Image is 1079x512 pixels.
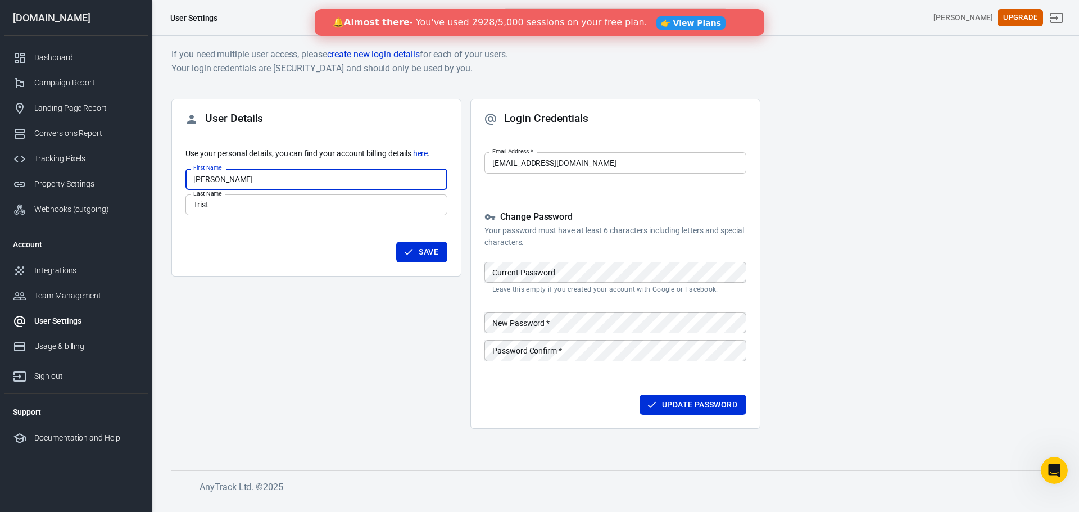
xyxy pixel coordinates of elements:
[185,169,447,189] input: John
[185,148,447,160] p: Use your personal details, you can find your account billing details .
[4,258,148,283] a: Integrations
[34,290,139,302] div: Team Management
[4,359,148,389] a: Sign out
[34,341,139,352] div: Usage & billing
[4,171,148,197] a: Property Settings
[413,148,428,160] a: here
[4,283,148,309] a: Team Management
[503,8,728,28] button: Find anything...⌘ + K
[484,225,746,248] p: Your password must have at least 6 characters including letters and special characters.
[4,45,148,70] a: Dashboard
[34,77,139,89] div: Campaign Report
[492,285,738,294] p: Leave this empty if you created your account with Google or Facebook.
[34,203,139,215] div: Webhooks (outgoing)
[171,47,1059,75] h6: If you need multiple user access, please for each of your users. Your login credentials are [SECU...
[998,9,1043,26] button: Upgrade
[484,211,746,223] h5: Change Password
[1041,457,1068,484] iframe: Intercom live chat
[4,231,148,258] li: Account
[34,315,139,327] div: User Settings
[640,395,746,415] button: Update Password
[315,9,764,36] iframe: Intercom live chat banner
[34,265,139,277] div: Integrations
[34,370,139,382] div: Sign out
[396,242,447,262] button: Save
[933,12,993,24] div: Account id: uKLIv9bG
[484,112,588,126] h2: Login Credentials
[34,178,139,190] div: Property Settings
[1043,4,1070,31] a: Sign out
[170,12,217,24] div: User Settings
[34,128,139,139] div: Conversions Report
[4,146,148,171] a: Tracking Pixels
[34,102,139,114] div: Landing Page Report
[4,96,148,121] a: Landing Page Report
[4,309,148,334] a: User Settings
[4,121,148,146] a: Conversions Report
[492,147,533,156] label: Email Address
[193,164,222,172] label: First Name
[327,47,420,61] a: create new login details
[4,398,148,425] li: Support
[4,197,148,222] a: Webhooks (outgoing)
[185,194,447,215] input: Doe
[34,432,139,444] div: Documentation and Help
[34,52,139,64] div: Dashboard
[4,13,148,23] div: [DOMAIN_NAME]
[4,70,148,96] a: Campaign Report
[200,480,1042,494] h6: AnyTrack Ltd. © 2025
[34,153,139,165] div: Tracking Pixels
[193,189,222,198] label: Last Name
[185,112,263,126] h2: User Details
[4,334,148,359] a: Usage & billing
